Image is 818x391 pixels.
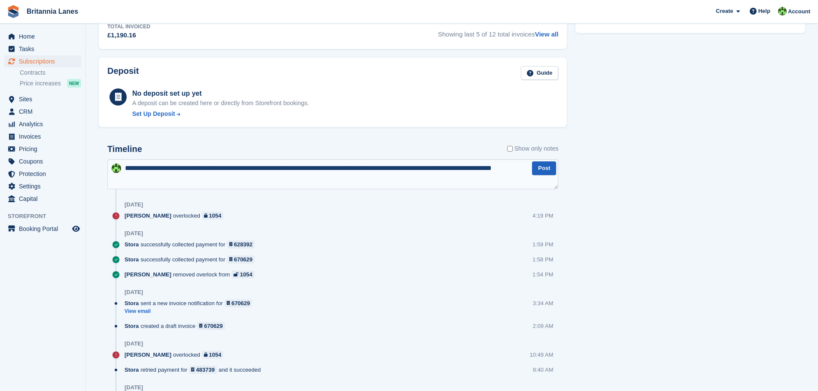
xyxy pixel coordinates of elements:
div: £1,190.16 [107,30,150,40]
div: 1054 [209,351,222,359]
div: 1054 [240,270,252,279]
span: Create [716,7,733,15]
span: Protection [19,168,70,180]
span: Subscriptions [19,55,70,67]
a: menu [4,193,81,205]
a: 1054 [202,351,223,359]
div: successfully collected payment for [125,255,259,264]
a: menu [4,93,81,105]
div: [DATE] [125,384,143,391]
span: Home [19,30,70,42]
span: Stora [125,299,139,307]
a: 628392 [227,240,255,249]
span: [PERSON_NAME] [125,351,171,359]
span: Coupons [19,155,70,167]
div: 3:34 AM [533,299,553,307]
div: sent a new invoice notification for [125,299,256,307]
a: menu [4,223,81,235]
a: Set Up Deposit [132,109,309,118]
span: Stora [125,322,139,330]
div: 628392 [234,240,252,249]
div: 4:19 PM [532,212,553,220]
a: menu [4,55,81,67]
h2: Deposit [107,66,139,80]
span: Account [788,7,810,16]
div: 1:54 PM [532,270,553,279]
a: menu [4,180,81,192]
a: 1054 [202,212,223,220]
span: CRM [19,106,70,118]
div: overlocked [125,212,228,220]
span: [PERSON_NAME] [125,212,171,220]
p: A deposit can be created here or directly from Storefront bookings. [132,99,309,108]
a: menu [4,43,81,55]
span: Stora [125,255,139,264]
div: 483739 [196,366,215,374]
a: 1054 [231,270,254,279]
div: NEW [67,79,81,88]
a: 670629 [225,299,252,307]
a: 483739 [189,366,217,374]
span: Pricing [19,143,70,155]
img: stora-icon-8386f47178a22dfd0bd8f6a31ec36ba5ce8667c1dd55bd0f319d3a0aa187defe.svg [7,5,20,18]
a: Price increases NEW [20,79,81,88]
a: Britannia Lanes [23,4,82,18]
a: 670629 [227,255,255,264]
img: Robert Parr [778,7,787,15]
div: created a draft invoice [125,322,229,330]
div: 670629 [204,322,222,330]
img: Robert Parr [112,164,121,173]
div: [DATE] [125,340,143,347]
div: 1:59 PM [532,240,553,249]
a: menu [4,168,81,180]
div: No deposit set up yet [132,88,309,99]
div: 670629 [231,299,250,307]
div: Total Invoiced [107,23,150,30]
div: 1:58 PM [532,255,553,264]
input: Show only notes [507,144,513,153]
span: Invoices [19,130,70,142]
span: Stora [125,366,139,374]
a: Preview store [71,224,81,234]
a: menu [4,118,81,130]
span: Storefront [8,212,85,221]
label: Show only notes [507,144,559,153]
a: View all [535,30,559,38]
span: Settings [19,180,70,192]
a: menu [4,130,81,142]
a: menu [4,106,81,118]
span: Analytics [19,118,70,130]
div: 670629 [234,255,252,264]
div: retried payment for and it succeeded [125,366,265,374]
span: Sites [19,93,70,105]
a: Guide [521,66,559,80]
a: menu [4,30,81,42]
div: 10:49 AM [530,351,553,359]
h2: Timeline [107,144,142,154]
div: 1054 [209,212,222,220]
span: Showing last 5 of 12 total invoices [438,23,559,40]
div: 2:09 AM [533,322,553,330]
span: Tasks [19,43,70,55]
div: overlocked [125,351,228,359]
span: Booking Portal [19,223,70,235]
div: Set Up Deposit [132,109,175,118]
div: [DATE] [125,289,143,296]
a: menu [4,155,81,167]
div: [DATE] [125,230,143,237]
a: 670629 [197,322,225,330]
span: Help [758,7,770,15]
div: 9:40 AM [533,366,553,374]
a: Contracts [20,69,81,77]
button: Post [532,161,556,176]
div: removed overlock from [125,270,259,279]
div: successfully collected payment for [125,240,259,249]
span: Capital [19,193,70,205]
span: [PERSON_NAME] [125,270,171,279]
div: [DATE] [125,201,143,208]
span: Stora [125,240,139,249]
span: Price increases [20,79,61,88]
a: menu [4,143,81,155]
a: View email [125,308,256,315]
